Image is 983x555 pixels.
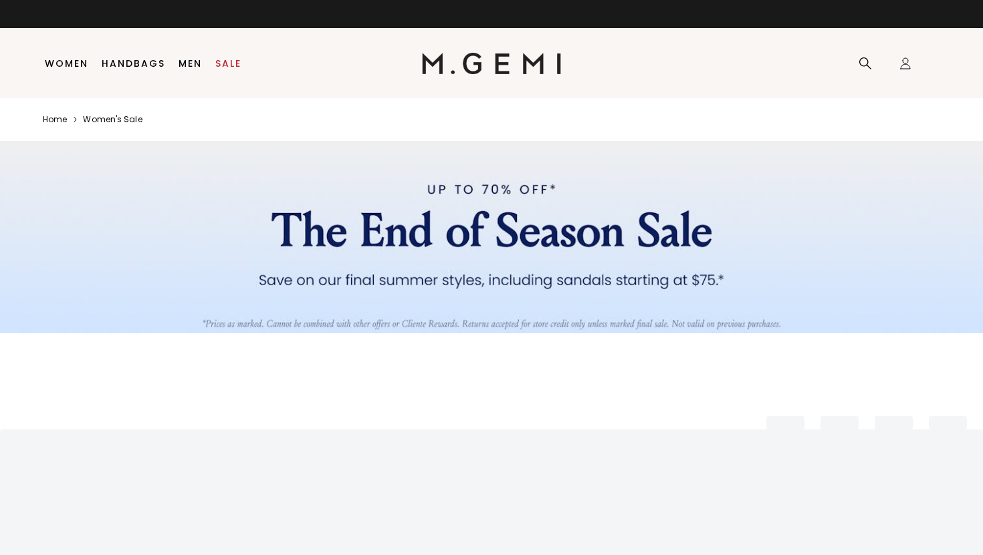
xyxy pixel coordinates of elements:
[43,114,67,125] a: Home
[179,58,202,69] a: Men
[215,58,241,69] a: Sale
[83,114,142,125] a: Women's sale
[422,53,562,74] img: M.Gemi
[45,58,88,69] a: Women
[102,58,165,69] a: Handbags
